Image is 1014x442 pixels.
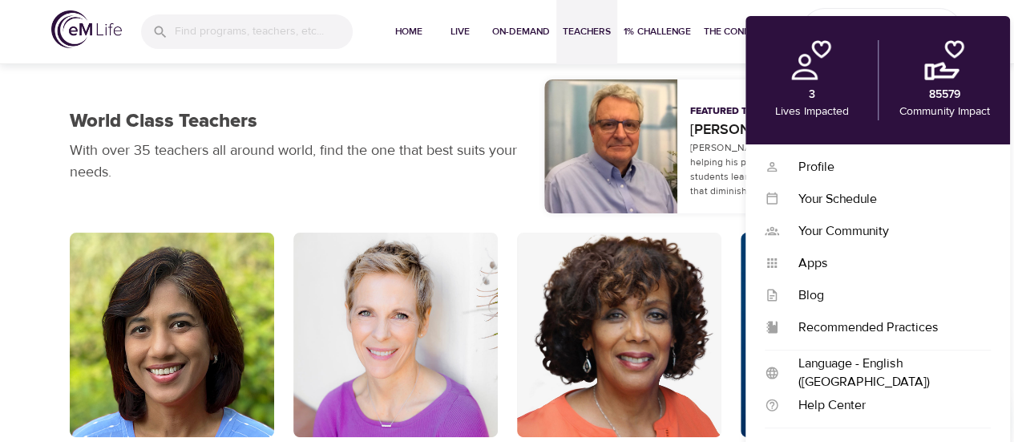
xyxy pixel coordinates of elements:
div: Help Center [779,396,991,415]
span: On-Demand [492,23,550,40]
span: The Connection [704,23,784,40]
div: Blog [779,286,991,305]
p: Lives Impacted [774,103,848,120]
span: Live [441,23,479,40]
img: community.png [924,40,964,80]
p: [PERSON_NAME] has devoted his professional life to helping his psychotherapy clients and mindfuln... [690,140,931,198]
input: Find programs, teachers, etc... [175,14,353,49]
div: Your Schedule [779,190,991,209]
div: Recommended Practices [779,318,991,337]
p: Featured Teacher [690,104,785,119]
div: Your Community [779,222,991,241]
p: 85579 [928,87,959,103]
span: Teachers [563,23,611,40]
h1: World Class Teachers [70,110,257,133]
div: Apps [779,254,991,273]
span: 1% Challenge [624,23,691,40]
div: Language - English ([GEOGRAPHIC_DATA]) [779,355,991,391]
a: [PERSON_NAME] [PERSON_NAME] [690,119,931,140]
img: logo [51,10,122,48]
p: 3 [808,87,814,103]
div: Profile [779,158,991,176]
span: Home [390,23,428,40]
p: Community Impact [899,103,989,120]
p: With over 35 teachers all around world, find the one that best suits your needs. [70,140,525,183]
img: personal.png [791,40,831,80]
